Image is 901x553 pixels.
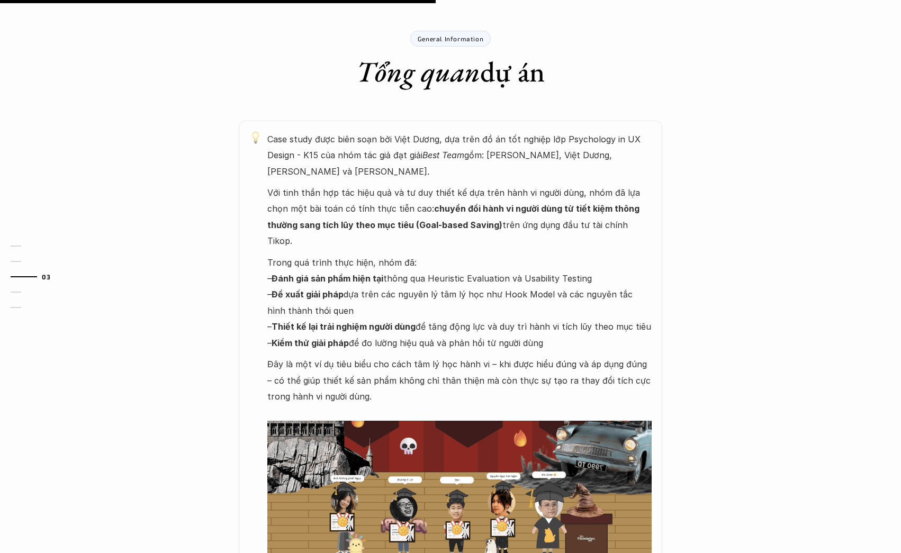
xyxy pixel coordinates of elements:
p: Case study được biên soạn bởi Việt Dương, dựa trên đồ án tốt nghiệp lớp Psychology in UX Design -... [267,131,652,179]
strong: chuyển đổi hành vi người dùng từ tiết kiệm thông thường sang tích lũy theo mục tiêu (Goal-based S... [267,203,642,230]
strong: Đánh giá sản phẩm hiện tại [272,273,383,284]
h1: dự án [356,55,545,89]
p: Trong quá trình thực hiện, nhóm đã: – thông qua Heuristic Evaluation và Usability Testing – dựa t... [267,255,652,351]
em: Tổng quan [356,53,480,90]
strong: 03 [42,273,50,280]
p: Đây là một ví dụ tiêu biểu cho cách tâm lý học hành vi – khi được hiểu đúng và áp dụng đúng – có ... [267,356,652,421]
em: Best Team [422,150,464,160]
strong: Thiết kế lại trải nghiệm người dùng [272,321,416,332]
strong: Kiểm thử giải pháp [272,338,349,348]
a: 03 [11,270,61,283]
p: General Information [418,35,483,42]
p: Với tinh thần hợp tác hiệu quả và tư duy thiết kế dựa trên hành vi người dùng, nhóm đã lựa chọn m... [267,185,652,249]
strong: Đề xuất giải pháp [272,289,344,300]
